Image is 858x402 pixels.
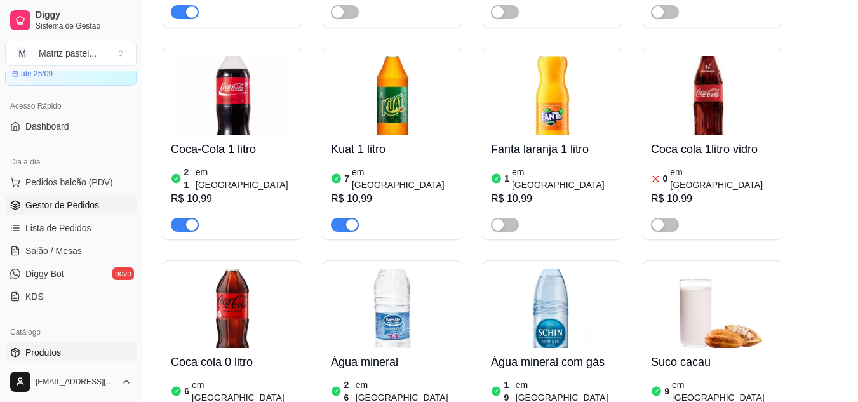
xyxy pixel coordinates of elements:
div: Acesso Rápido [5,96,137,116]
img: product-image [331,269,454,348]
div: Dia a dia [5,152,137,172]
article: 9 [664,385,669,398]
a: Dashboard [5,116,137,137]
div: R$ 10,99 [171,191,294,206]
img: product-image [331,56,454,135]
span: Sistema de Gestão [36,21,131,31]
div: Matriz pastel ... [39,47,97,60]
button: Select a team [5,41,137,66]
article: em [GEOGRAPHIC_DATA] [512,166,614,191]
a: Produtos [5,342,137,363]
h4: Água mineral [331,353,454,371]
a: Salão / Mesas [5,241,137,261]
div: R$ 10,99 [651,191,774,206]
h4: Fanta laranja 1 litro [491,140,614,158]
span: Diggy Bot [25,267,64,280]
h4: Coca cola 1litro vidro [651,140,774,158]
div: Catálogo [5,322,137,342]
h4: Coca-Cola 1 litro [171,140,294,158]
img: product-image [171,56,294,135]
div: R$ 10,99 [491,191,614,206]
article: em [GEOGRAPHIC_DATA] [670,166,774,191]
h4: Kuat 1 litro [331,140,454,158]
a: Diggy Botnovo [5,264,137,284]
article: 1 [504,172,509,185]
a: Lista de Pedidos [5,218,137,238]
h4: Água mineral com gás [491,353,614,371]
img: product-image [651,269,774,348]
span: Dashboard [25,120,69,133]
span: [EMAIL_ADDRESS][DOMAIN_NAME] [36,377,116,387]
img: product-image [491,269,614,348]
span: Gestor de Pedidos [25,199,99,211]
a: Gestor de Pedidos [5,195,137,215]
span: Diggy [36,10,131,21]
article: em [GEOGRAPHIC_DATA] [352,166,454,191]
span: KDS [25,290,44,303]
article: 7 [344,172,349,185]
span: Pedidos balcão (PDV) [25,176,113,189]
span: M [16,47,29,60]
h4: Suco cacau [651,353,774,371]
div: R$ 10,99 [331,191,454,206]
span: Produtos [25,346,61,359]
img: product-image [171,269,294,348]
span: Lista de Pedidos [25,222,91,234]
a: KDS [5,286,137,307]
img: product-image [491,56,614,135]
article: até 25/09 [21,69,53,79]
button: [EMAIL_ADDRESS][DOMAIN_NAME] [5,366,137,397]
article: 0 [663,172,668,185]
a: DiggySistema de Gestão [5,5,137,36]
img: product-image [651,56,774,135]
article: 21 [184,166,193,191]
h4: Coca cola 0 litro [171,353,294,371]
article: em [GEOGRAPHIC_DATA] [196,166,294,191]
span: Salão / Mesas [25,245,82,257]
article: 6 [184,385,189,398]
button: Pedidos balcão (PDV) [5,172,137,192]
